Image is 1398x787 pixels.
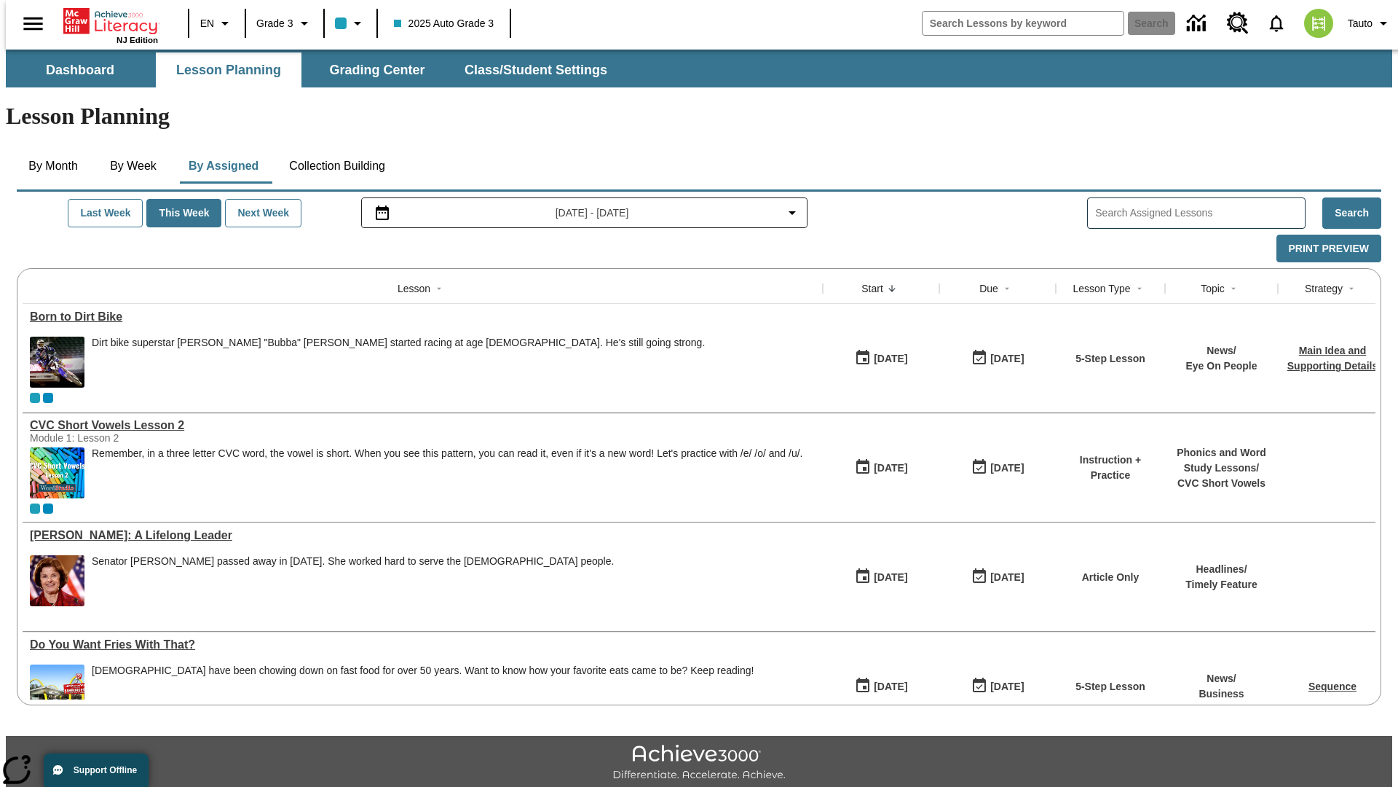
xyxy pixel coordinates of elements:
[1185,359,1257,374] p: Eye On People
[1257,4,1295,42] a: Notifications
[200,16,214,31] span: EN
[1308,681,1356,692] a: Sequence
[30,432,248,444] div: Module 1: Lesson 2
[92,665,754,677] div: [DEMOGRAPHIC_DATA] have been chowing down on fast food for over 50 years. Want to know how your f...
[1073,281,1130,296] div: Lesson Type
[1276,235,1381,263] button: Print Preview
[44,753,149,787] button: Support Offline
[998,280,1016,297] button: Sort
[1218,4,1257,43] a: Resource Center, Will open in new tab
[92,337,705,388] div: Dirt bike superstar James "Bubba" Stewart started racing at age 4. He's still going strong.
[63,7,158,36] a: Home
[30,447,84,498] img: CVC Short Vowels Lesson 2.
[1305,281,1343,296] div: Strategy
[1198,686,1244,702] p: Business
[1287,345,1378,372] a: Main Idea and Supporting Details
[92,555,614,568] div: Senator [PERSON_NAME] passed away in [DATE]. She worked hard to serve the [DEMOGRAPHIC_DATA] people.
[43,504,53,514] div: OL 2025 Auto Grade 4
[1304,9,1333,38] img: avatar image
[1075,351,1145,367] p: 5-Step Lesson
[74,765,137,775] span: Support Offline
[612,745,786,782] img: Achieve3000 Differentiate Accelerate Achieve
[394,16,494,31] span: 2025 Auto Grade 3
[68,199,143,227] button: Last Week
[1225,280,1242,297] button: Sort
[874,568,907,587] div: [DATE]
[177,149,270,184] button: By Assigned
[116,36,158,44] span: NJ Edition
[1063,453,1158,483] p: Instruction + Practice
[874,459,907,477] div: [DATE]
[1185,562,1257,577] p: Headlines /
[966,673,1029,700] button: 09/16/25: Last day the lesson can be accessed
[92,447,802,498] span: Remember, in a three letter CVC word, the vowel is short. When you see this pattern, you can read...
[850,673,912,700] button: 09/16/25: First time the lesson was available
[556,205,629,221] span: [DATE] - [DATE]
[368,204,802,222] button: Select the date range menu item
[1185,577,1257,592] p: Timely Feature
[304,52,450,87] button: Grading Center
[92,665,754,716] div: Americans have been chowing down on fast food for over 50 years. Want to know how your favorite e...
[63,5,158,44] div: Home
[97,149,170,184] button: By Week
[30,419,815,432] a: CVC Short Vowels Lesson 2, Lessons
[92,447,802,460] p: Remember, in a three letter CVC word, the vowel is short. When you see this pattern, you can read...
[92,555,614,606] div: Senator Dianne Feinstein passed away in September 2023. She worked hard to serve the American peo...
[1198,671,1244,686] p: News /
[1082,570,1140,585] p: Article Only
[979,281,998,296] div: Due
[1201,281,1225,296] div: Topic
[453,52,619,87] button: Class/Student Settings
[861,281,883,296] div: Start
[6,103,1392,130] h1: Lesson Planning
[1343,280,1360,297] button: Sort
[30,529,815,542] a: Dianne Feinstein: A Lifelong Leader, Lessons
[990,678,1024,696] div: [DATE]
[256,16,293,31] span: Grade 3
[156,52,301,87] button: Lesson Planning
[17,149,90,184] button: By Month
[30,310,815,324] div: Born to Dirt Bike
[194,10,240,36] button: Language: EN, Select a language
[6,52,620,87] div: SubNavbar
[966,345,1029,372] button: 09/16/25: Last day the lesson can be accessed
[1322,197,1381,229] button: Search
[990,350,1024,368] div: [DATE]
[30,555,84,606] img: Senator Dianne Feinstein of California smiles with the U.S. flag behind her.
[883,280,901,297] button: Sort
[874,678,907,696] div: [DATE]
[30,393,40,403] div: Current Class
[30,665,84,716] img: One of the first McDonald's stores, with the iconic red sign and golden arches.
[850,345,912,372] button: 09/16/25: First time the lesson was available
[30,638,815,651] div: Do You Want Fries With That?
[1075,679,1145,694] p: 5-Step Lesson
[43,393,53,403] div: OL 2025 Auto Grade 4
[30,504,40,514] div: Current Class
[923,12,1123,35] input: search field
[146,199,221,227] button: This Week
[12,2,55,45] button: Open side menu
[1348,16,1373,31] span: Tauto
[783,204,801,222] svg: Collapse Date Range Filter
[990,568,1024,587] div: [DATE]
[874,350,907,368] div: [DATE]
[430,280,448,297] button: Sort
[30,337,84,388] img: Motocross racer James Stewart flies through the air on his dirt bike.
[277,149,397,184] button: Collection Building
[966,454,1029,482] button: 09/16/25: Last day the lesson can be accessed
[1131,280,1148,297] button: Sort
[30,638,815,651] a: Do You Want Fries With That?, Lessons
[850,454,912,482] button: 09/16/25: First time the lesson was available
[250,10,319,36] button: Grade: Grade 3, Select a grade
[1295,4,1342,42] button: Select a new avatar
[966,563,1029,591] button: 09/16/25: Last day the lesson can be accessed
[1178,4,1218,44] a: Data Center
[1172,476,1271,491] p: CVC Short Vowels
